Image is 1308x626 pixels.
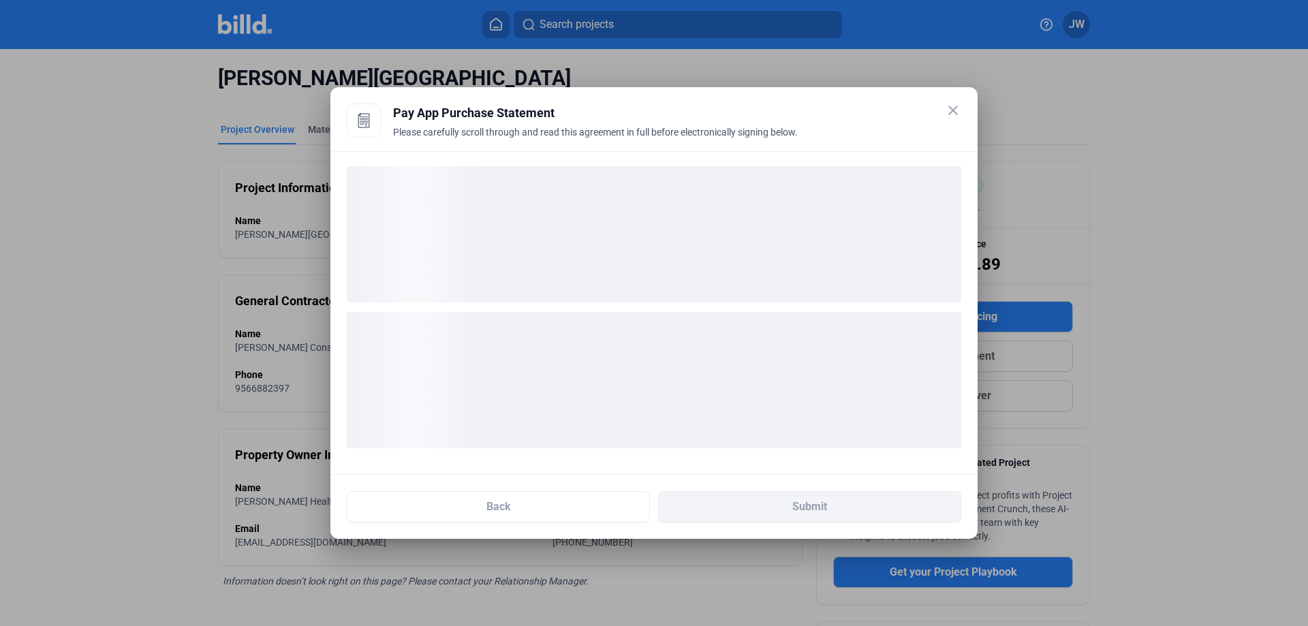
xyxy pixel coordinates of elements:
button: Back [347,491,650,522]
div: loading [347,312,961,448]
button: Submit [658,491,961,522]
div: loading [347,166,961,302]
div: Please carefully scroll through and read this agreement in full before electronically signing below. [393,125,961,155]
mat-icon: close [945,102,961,119]
div: Pay App Purchase Statement [393,104,961,123]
